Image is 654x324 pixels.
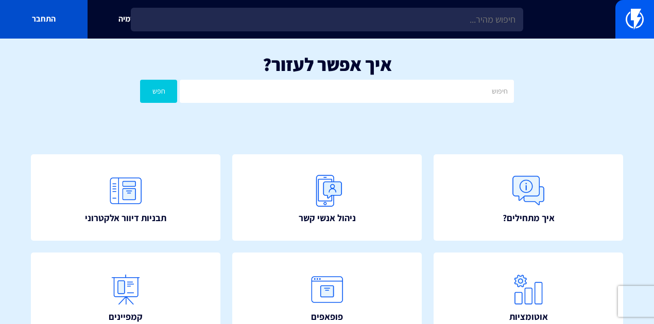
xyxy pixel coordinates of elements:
[15,54,639,75] h1: איך אפשר לעזור?
[299,211,356,225] span: ניהול אנשי קשר
[140,80,177,103] button: חפש
[434,154,623,241] a: איך מתחילים?
[503,211,555,225] span: איך מתחילים?
[131,8,523,31] input: חיפוש מהיר...
[311,310,343,323] span: פופאפים
[232,154,422,241] a: ניהול אנשי קשר
[180,80,514,103] input: חיפוש
[509,310,548,323] span: אוטומציות
[85,211,166,225] span: תבניות דיוור אלקטרוני
[109,310,143,323] span: קמפיינים
[31,154,220,241] a: תבניות דיוור אלקטרוני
